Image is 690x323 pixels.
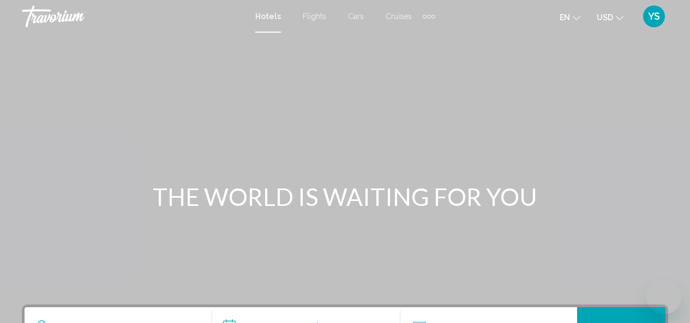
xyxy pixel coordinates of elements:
h1: THE WORLD IS WAITING FOR YOU [141,182,550,211]
span: YS [648,11,660,22]
button: Change currency [597,9,623,25]
a: Cruises [386,12,412,21]
button: User Menu [640,5,668,28]
a: Travorium [22,5,244,27]
button: Change language [560,9,580,25]
button: Extra navigation items [423,8,435,25]
span: en [560,13,570,22]
span: USD [597,13,613,22]
a: Flights [303,12,326,21]
a: Hotels [255,12,281,21]
a: Cars [348,12,364,21]
iframe: Кнопка запуска окна обмена сообщениями [646,279,681,314]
